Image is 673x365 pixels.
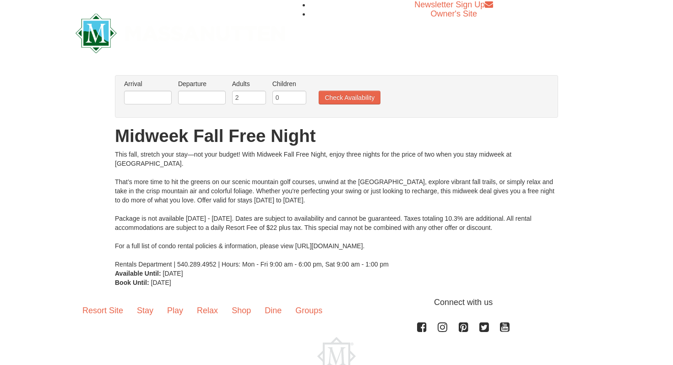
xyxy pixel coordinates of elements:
a: Dine [258,296,288,325]
span: [DATE] [151,279,171,286]
p: Connect with us [76,296,597,309]
button: Check Availability [319,91,380,104]
a: Play [160,296,190,325]
span: [DATE] [163,270,183,277]
h1: Midweek Fall Free Night [115,127,558,145]
label: Arrival [124,79,172,88]
a: Groups [288,296,329,325]
label: Departure [178,79,226,88]
a: Resort Site [76,296,130,325]
a: Massanutten Resort [76,21,285,43]
label: Children [272,79,306,88]
div: This fall, stretch your stay—not your budget! With Midweek Fall Free Night, enjoy three nights fo... [115,150,558,269]
a: Stay [130,296,160,325]
img: Massanutten Resort Logo [76,13,285,53]
a: Owner's Site [431,9,477,18]
a: Relax [190,296,225,325]
strong: Book Until: [115,279,149,286]
strong: Available Until: [115,270,161,277]
a: Shop [225,296,258,325]
label: Adults [232,79,266,88]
